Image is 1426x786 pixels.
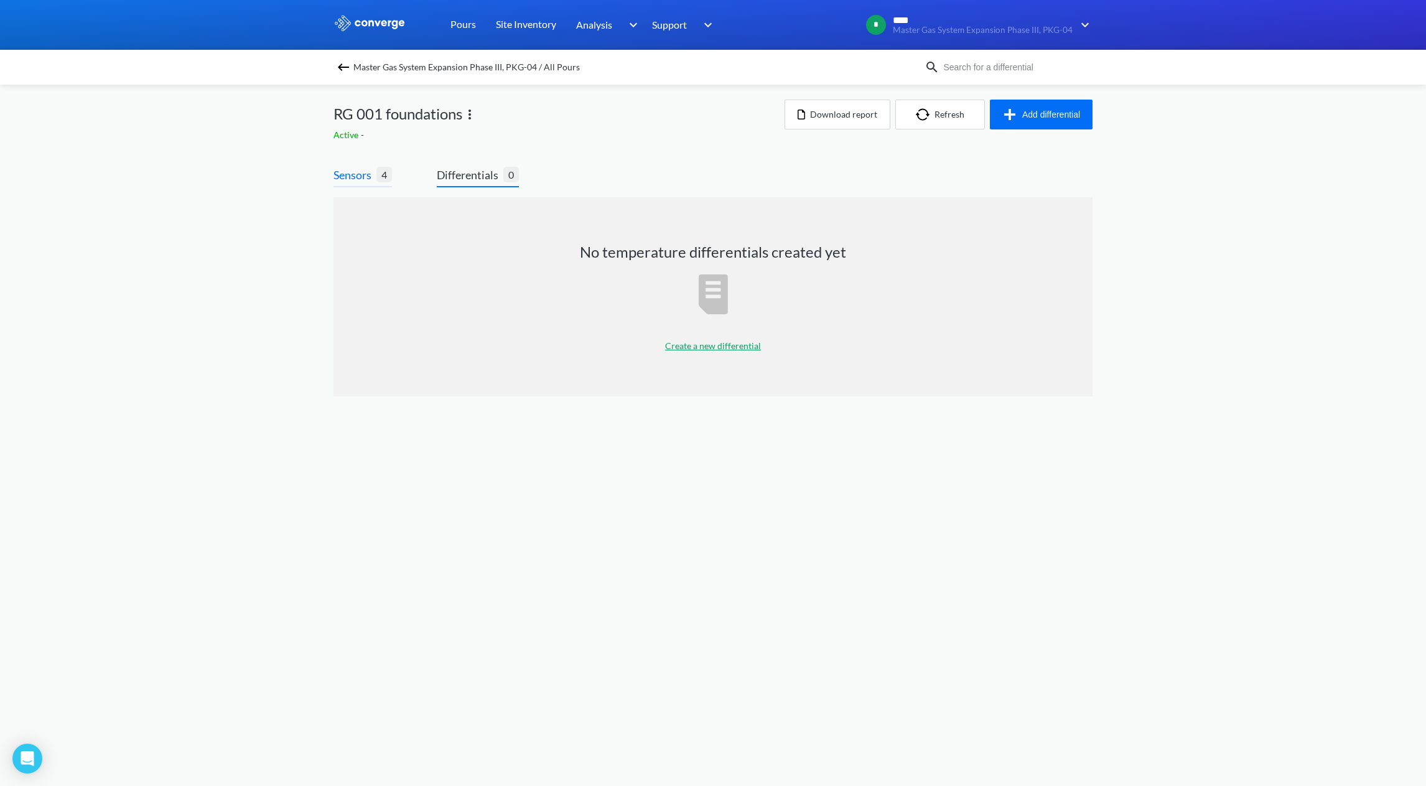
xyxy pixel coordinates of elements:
button: Add differential [990,100,1093,129]
span: Sensors [333,166,376,184]
button: Download report [785,100,890,129]
img: downArrow.svg [1073,17,1093,32]
img: logo_ewhite.svg [333,15,406,31]
span: Support [652,17,687,32]
img: icon-search.svg [925,60,939,75]
img: backspace.svg [336,60,351,75]
span: Master Gas System Expansion Phase III, PKG-04 / All Pours [353,58,580,76]
img: icon-plus.svg [1002,107,1022,122]
span: 4 [376,167,392,182]
span: RG 001 foundations [333,102,462,126]
p: Create a new differential [665,339,761,353]
span: - [361,129,366,140]
span: Analysis [576,17,612,32]
input: Search for a differential [939,60,1090,74]
div: Open Intercom Messenger [12,744,42,774]
span: Differentials [437,166,503,184]
span: 0 [503,167,519,182]
h1: No temperature differentials created yet [580,242,846,262]
img: report-icon.svg [699,274,728,314]
img: icon-refresh.svg [916,108,934,121]
button: Refresh [895,100,985,129]
span: Active [333,129,361,140]
img: downArrow.svg [621,17,641,32]
img: downArrow.svg [696,17,715,32]
img: more.svg [462,107,477,122]
img: icon-file.svg [798,110,805,119]
span: Master Gas System Expansion Phase III, PKG-04 [893,26,1073,35]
